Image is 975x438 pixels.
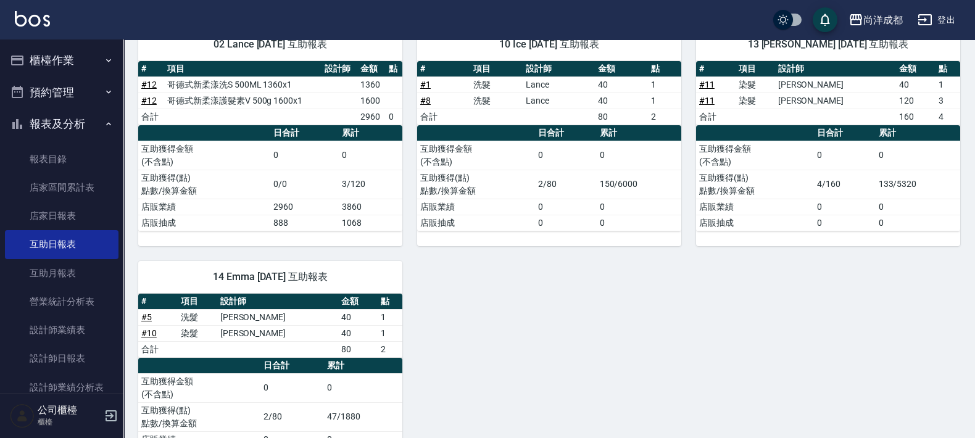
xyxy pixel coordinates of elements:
[339,170,402,199] td: 3/120
[936,93,960,109] td: 3
[270,199,339,215] td: 2960
[696,141,814,170] td: 互助獲得金額 (不含點)
[5,259,118,287] a: 互助月報表
[217,309,338,325] td: [PERSON_NAME]
[417,199,535,215] td: 店販業績
[535,125,596,141] th: 日合計
[378,325,402,341] td: 1
[523,93,595,109] td: Lance
[936,61,960,77] th: 點
[386,109,402,125] td: 0
[876,125,960,141] th: 累計
[339,125,402,141] th: 累計
[913,9,960,31] button: 登出
[378,294,402,310] th: 點
[386,61,402,77] th: 點
[863,12,903,28] div: 尚洋成都
[217,325,338,341] td: [PERSON_NAME]
[164,76,322,93] td: 哥德式新柔漾洗S 500ML 1360x1
[138,61,164,77] th: #
[775,61,896,77] th: 設計師
[138,373,260,402] td: 互助獲得金額 (不含點)
[595,109,648,125] td: 80
[324,373,402,402] td: 0
[38,416,101,428] p: 櫃檯
[896,93,936,109] td: 120
[357,76,386,93] td: 1360
[711,38,945,51] span: 13 [PERSON_NAME] [DATE] 互助報表
[597,215,681,231] td: 0
[876,141,960,170] td: 0
[523,76,595,93] td: Lance
[5,202,118,230] a: 店家日報表
[470,61,523,77] th: 項目
[417,215,535,231] td: 店販抽成
[5,373,118,402] a: 設計師業績分析表
[648,61,681,77] th: 點
[648,76,681,93] td: 1
[696,215,814,231] td: 店販抽成
[736,93,775,109] td: 染髮
[432,38,666,51] span: 10 Ice [DATE] 互助報表
[597,125,681,141] th: 累計
[5,344,118,373] a: 設計師日報表
[338,341,378,357] td: 80
[153,271,388,283] span: 14 Emma [DATE] 互助報表
[696,125,960,231] table: a dense table
[696,109,736,125] td: 合計
[597,199,681,215] td: 0
[15,11,50,27] img: Logo
[138,125,402,231] table: a dense table
[338,325,378,341] td: 40
[699,96,715,105] a: #11
[814,125,875,141] th: 日合計
[896,61,936,77] th: 金額
[814,199,875,215] td: 0
[5,108,118,140] button: 報表及分析
[178,325,217,341] td: 染髮
[164,93,322,109] td: 哥德式新柔漾護髮素V 500g 1600x1
[876,199,960,215] td: 0
[138,402,260,431] td: 互助獲得(點) 點數/換算金額
[417,109,470,125] td: 合計
[5,287,118,316] a: 營業統計分析表
[595,93,648,109] td: 40
[814,215,875,231] td: 0
[138,61,402,125] table: a dense table
[178,294,217,310] th: 項目
[339,215,402,231] td: 1068
[775,93,896,109] td: [PERSON_NAME]
[322,61,357,77] th: 設計師
[470,76,523,93] td: 洗髮
[378,309,402,325] td: 1
[138,199,270,215] td: 店販業績
[814,170,875,199] td: 4/160
[5,316,118,344] a: 設計師業績表
[260,373,324,402] td: 0
[696,61,736,77] th: #
[338,294,378,310] th: 金額
[814,141,875,170] td: 0
[896,76,936,93] td: 40
[153,38,388,51] span: 02 Lance [DATE] 互助報表
[5,230,118,258] a: 互助日報表
[597,170,681,199] td: 150/6000
[324,402,402,431] td: 47/1880
[339,199,402,215] td: 3860
[813,7,837,32] button: save
[38,404,101,416] h5: 公司櫃檯
[138,294,178,310] th: #
[595,76,648,93] td: 40
[5,145,118,173] a: 報表目錄
[595,61,648,77] th: 金額
[164,61,322,77] th: 項目
[535,170,596,199] td: 2/80
[357,93,386,109] td: 1600
[5,44,118,76] button: 櫃檯作業
[270,170,339,199] td: 0/0
[420,80,431,89] a: #1
[648,93,681,109] td: 1
[420,96,431,105] a: #8
[270,125,339,141] th: 日合計
[10,403,35,428] img: Person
